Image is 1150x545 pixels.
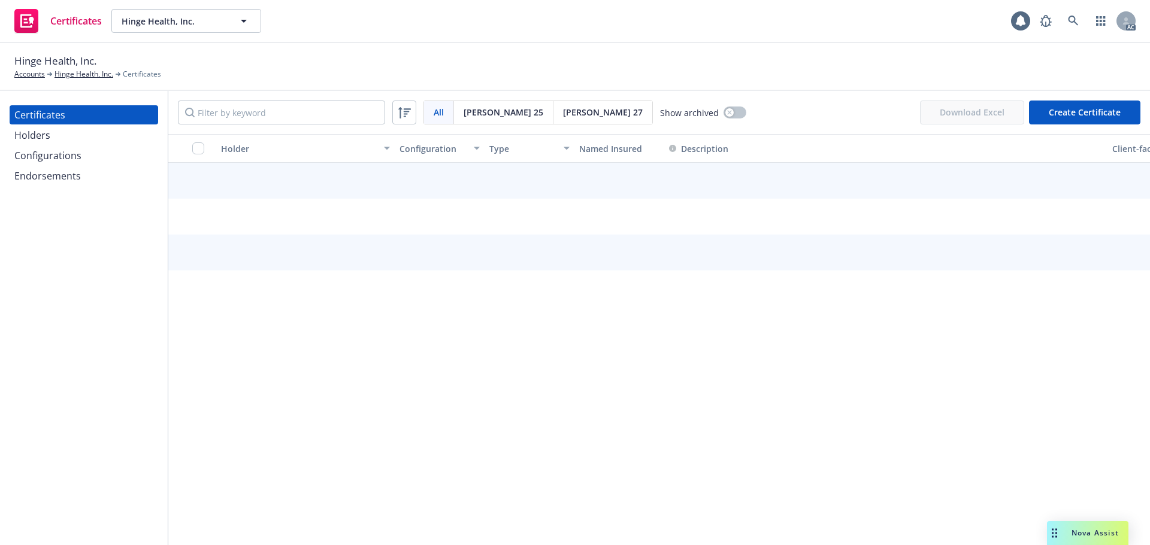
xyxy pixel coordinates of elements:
[579,142,659,155] div: Named Insured
[14,53,96,69] span: Hinge Health, Inc.
[50,16,102,26] span: Certificates
[434,106,444,118] span: All
[216,134,395,163] button: Holder
[464,106,543,118] span: [PERSON_NAME] 25
[1047,521,1128,545] button: Nova Assist
[14,166,81,185] div: Endorsements
[14,126,50,145] div: Holders
[485,134,574,163] button: Type
[489,142,556,155] div: Type
[1089,9,1113,33] a: Switch app
[1034,9,1058,33] a: Report a Bug
[14,146,81,165] div: Configurations
[574,134,664,163] button: Named Insured
[1047,521,1062,545] div: Drag to move
[192,142,204,154] input: Select all
[123,69,161,80] span: Certificates
[10,126,158,145] a: Holders
[669,142,728,155] button: Description
[400,142,467,155] div: Configuration
[10,105,158,124] a: Certificates
[111,9,261,33] button: Hinge Health, Inc.
[1029,101,1140,124] button: Create Certificate
[1061,9,1085,33] a: Search
[10,4,107,38] a: Certificates
[14,105,65,124] div: Certificates
[14,69,45,80] a: Accounts
[395,134,485,163] button: Configuration
[221,142,377,155] div: Holder
[122,15,225,28] span: Hinge Health, Inc.
[563,106,643,118] span: [PERSON_NAME] 27
[178,101,385,124] input: Filter by keyword
[1072,528,1119,538] span: Nova Assist
[55,69,113,80] a: Hinge Health, Inc.
[10,146,158,165] a: Configurations
[10,166,158,185] a: Endorsements
[660,106,719,119] span: Show archived
[920,101,1024,124] span: Download Excel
